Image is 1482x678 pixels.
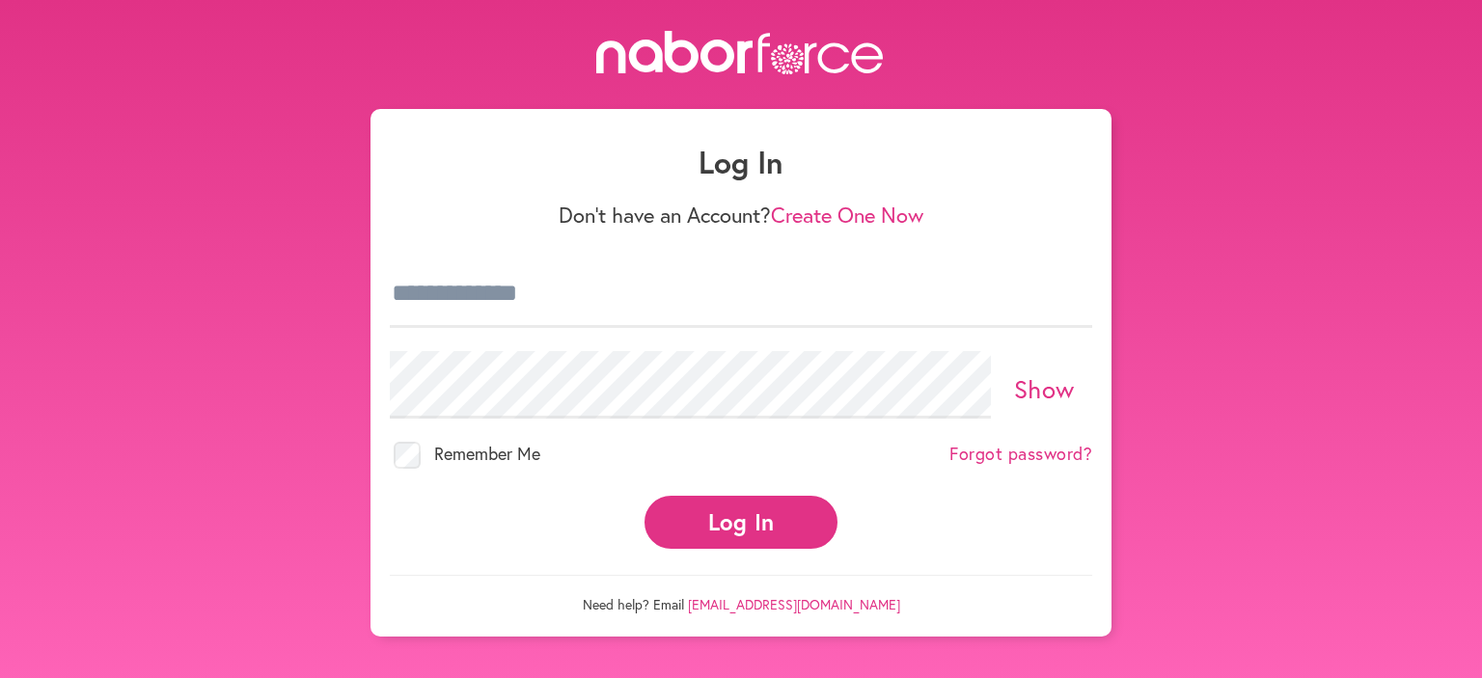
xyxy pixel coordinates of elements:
[390,575,1092,613] p: Need help? Email
[434,442,540,465] span: Remember Me
[390,203,1092,228] p: Don't have an Account?
[688,595,900,613] a: [EMAIL_ADDRESS][DOMAIN_NAME]
[390,144,1092,180] h1: Log In
[645,496,837,549] button: Log In
[949,444,1092,465] a: Forgot password?
[1014,372,1075,405] a: Show
[771,201,923,229] a: Create One Now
